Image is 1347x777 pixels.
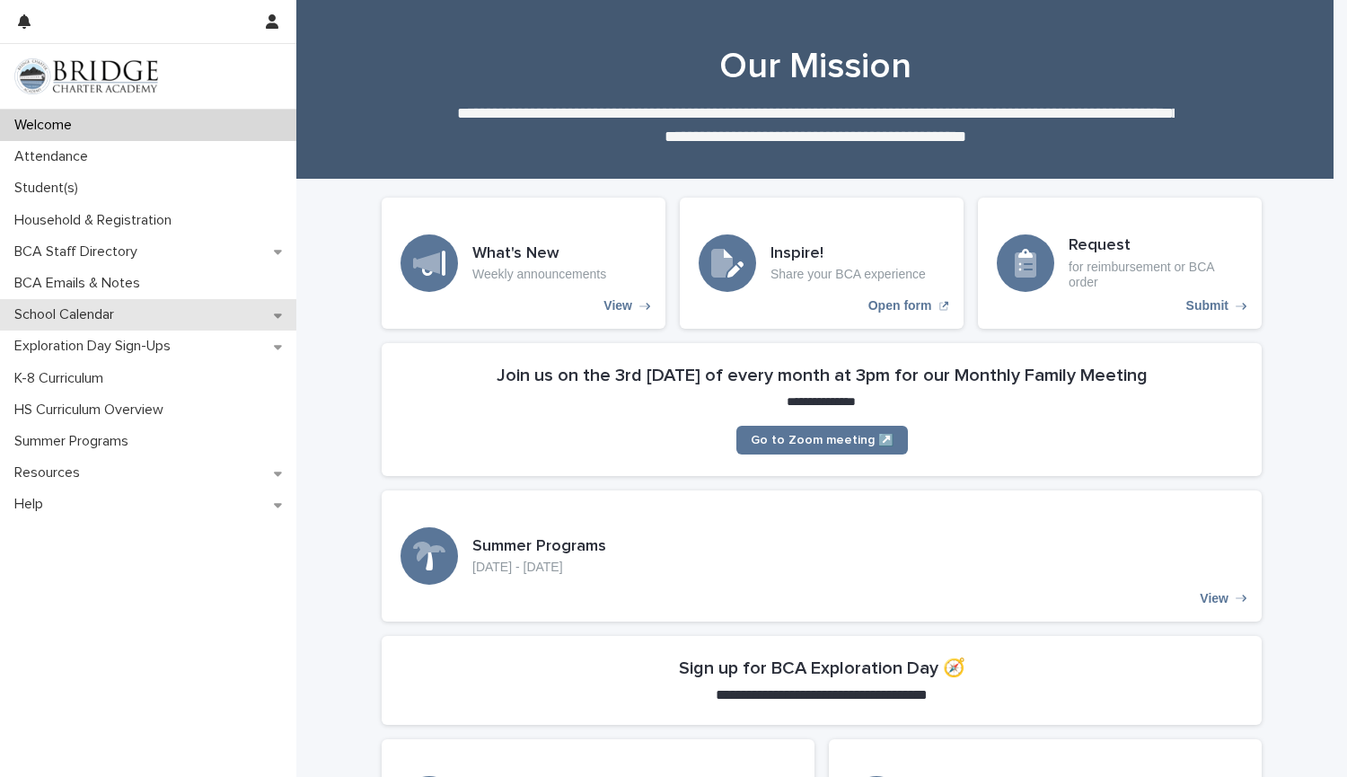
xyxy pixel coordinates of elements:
[497,365,1148,386] h2: Join us on the 3rd [DATE] of every month at 3pm for our Monthly Family Meeting
[7,433,143,450] p: Summer Programs
[1200,591,1228,606] p: View
[1069,236,1243,256] h3: Request
[382,490,1262,622] a: View
[472,560,606,575] p: [DATE] - [DATE]
[7,180,92,197] p: Student(s)
[7,275,154,292] p: BCA Emails & Notes
[7,243,152,260] p: BCA Staff Directory
[375,45,1255,88] h1: Our Mission
[7,402,178,419] p: HS Curriculum Overview
[7,212,186,229] p: Household & Registration
[603,298,632,313] p: View
[770,244,926,264] h3: Inspire!
[751,434,894,446] span: Go to Zoom meeting ↗️
[472,267,606,282] p: Weekly announcements
[382,198,665,329] a: View
[7,306,128,323] p: School Calendar
[14,58,158,94] img: V1C1m3IdTEidaUdm9Hs0
[680,198,964,329] a: Open form
[7,148,102,165] p: Attendance
[770,267,926,282] p: Share your BCA experience
[7,338,185,355] p: Exploration Day Sign-Ups
[868,298,932,313] p: Open form
[472,537,606,557] h3: Summer Programs
[7,496,57,513] p: Help
[1186,298,1228,313] p: Submit
[978,198,1262,329] a: Submit
[7,464,94,481] p: Resources
[7,370,118,387] p: K-8 Curriculum
[7,117,86,134] p: Welcome
[736,426,908,455] a: Go to Zoom meeting ↗️
[472,244,606,264] h3: What's New
[679,658,965,679] h2: Sign up for BCA Exploration Day 🧭
[1069,260,1243,290] p: for reimbursement or BCA order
